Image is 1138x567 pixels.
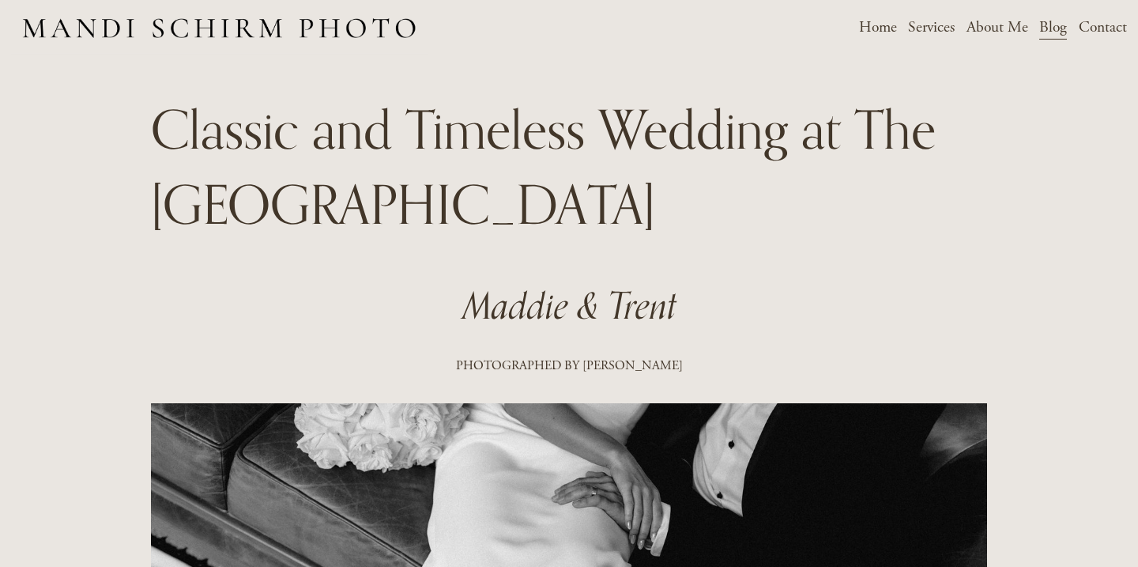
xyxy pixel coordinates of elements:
img: Des Moines Wedding Photographer - Mandi Schirm Photo [11,1,427,54]
a: Contact [1079,13,1127,41]
a: Blog [1039,13,1067,41]
em: Maddie & Trent [462,276,676,337]
p: PHOTOGRAPHED BY [PERSON_NAME] [151,356,987,376]
a: About Me [967,13,1028,41]
a: folder dropdown [908,13,955,41]
h1: Classic and Timeless Wedding at The [GEOGRAPHIC_DATA] [151,92,987,242]
span: Services [908,15,955,40]
a: Home [859,13,897,41]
